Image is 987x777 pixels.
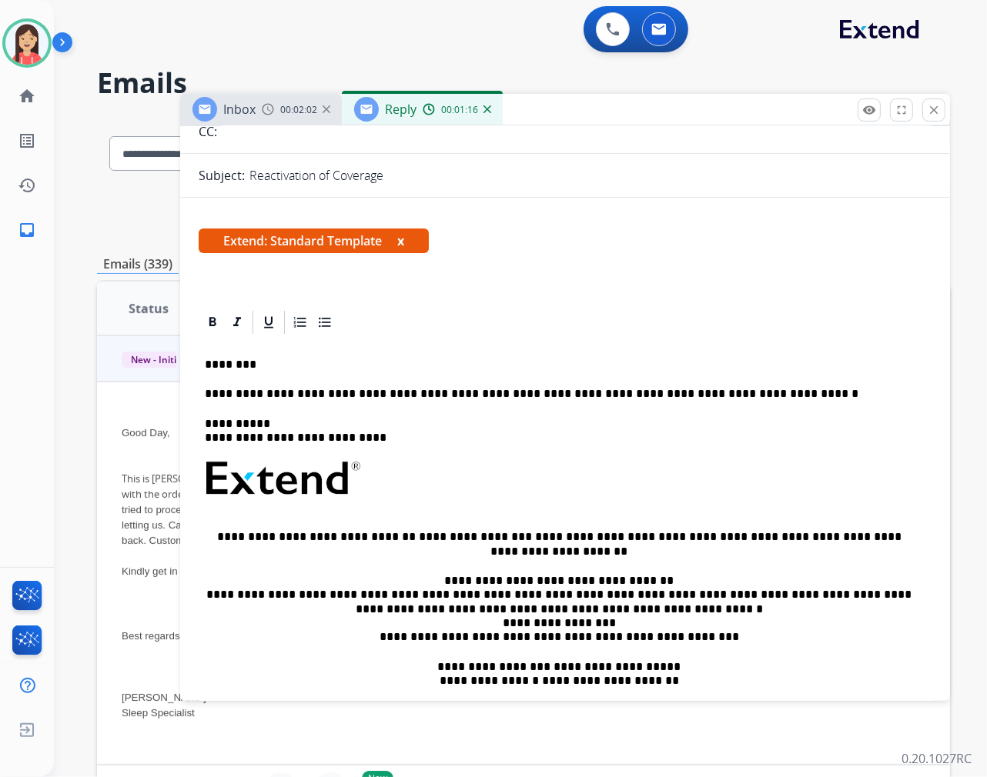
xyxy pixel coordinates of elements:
button: x [397,232,404,250]
p: Emails (339) [97,255,179,274]
p: Subject: [199,166,245,185]
mat-icon: history [18,176,36,195]
span: Reply [385,101,417,118]
p: CC: [199,122,217,141]
mat-icon: inbox [18,221,36,239]
span: Extend: Standard Template [199,228,429,253]
div: Ordered List [289,311,312,334]
div: [PERSON_NAME] [122,690,765,705]
h2: Emails [97,68,950,98]
div: Sleep Specialist [122,705,765,721]
div: Good Day, [122,425,765,441]
mat-icon: remove_red_eye [862,103,876,117]
p: Reactivation of Coverage [249,166,383,185]
mat-icon: home [18,87,36,105]
div: Bold [201,311,224,334]
span: New - Initial [122,352,193,368]
span: Inbox [223,101,256,118]
div: Underline [257,311,280,334]
img: avatar [5,22,49,65]
span: 00:02:02 [280,104,317,116]
div: Italic [226,311,249,334]
span: Status [129,299,169,318]
div: Bullet List [313,311,336,334]
div: Kindly get in touch with us or to customer for the updates. Thank you! [122,564,765,579]
mat-icon: fullscreen [895,103,908,117]
span: 00:01:16 [441,104,478,116]
p: 0.20.1027RC [902,749,972,768]
font: Best regards, [122,630,182,642]
div: ID: N-16915979. Customer's 10-year adjustable luxe coverage has been in Inactive and they want to... [122,472,765,549]
mat-icon: close [927,103,941,117]
font: This is [PERSON_NAME] from Nectar and I am reaching out in behalf of our customer [PERSON_NAME] f... [122,472,754,501]
mat-icon: list_alt [18,132,36,150]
